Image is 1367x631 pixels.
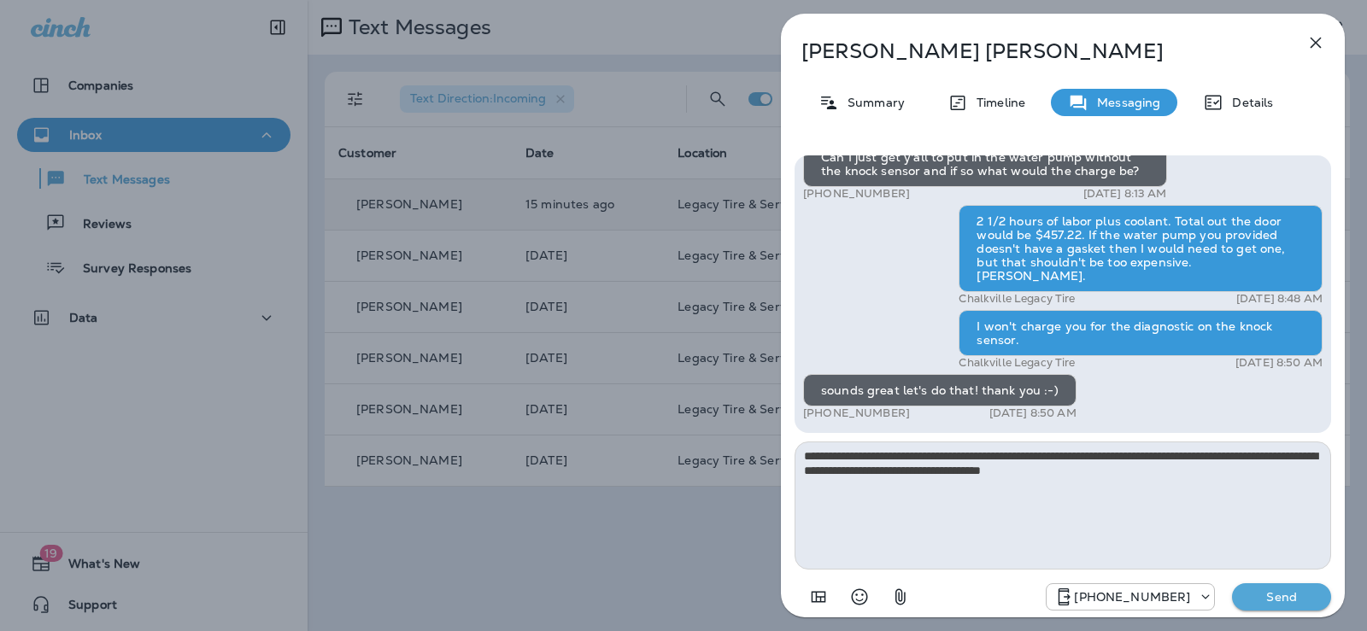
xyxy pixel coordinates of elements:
[1236,292,1323,306] p: [DATE] 8:48 AM
[1232,583,1331,611] button: Send
[1246,589,1317,605] p: Send
[803,374,1077,406] div: sounds great let's do that! thank you :-)
[1223,96,1273,109] p: Details
[1074,590,1190,604] p: [PHONE_NUMBER]
[1088,96,1160,109] p: Messaging
[801,39,1268,63] p: [PERSON_NAME] [PERSON_NAME]
[1047,587,1214,607] div: +1 (205) 606-2088
[968,96,1025,109] p: Timeline
[801,580,836,614] button: Add in a premade template
[959,205,1323,292] div: 2 1/2 hours of labor plus coolant. Total out the door would be $457.22. If the water pump you pro...
[959,356,1075,370] p: Chalkville Legacy Tire
[959,310,1323,356] div: I won't charge you for the diagnostic on the knock sensor.
[959,292,1075,306] p: Chalkville Legacy Tire
[989,406,1077,420] p: [DATE] 8:50 AM
[803,406,910,420] p: [PHONE_NUMBER]
[1235,356,1323,370] p: [DATE] 8:50 AM
[803,141,1167,187] div: Can I just get y'all to put in the water pump without the knock sensor and if so what would the c...
[1083,187,1167,201] p: [DATE] 8:13 AM
[842,580,877,614] button: Select an emoji
[803,187,910,201] p: [PHONE_NUMBER]
[839,96,905,109] p: Summary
